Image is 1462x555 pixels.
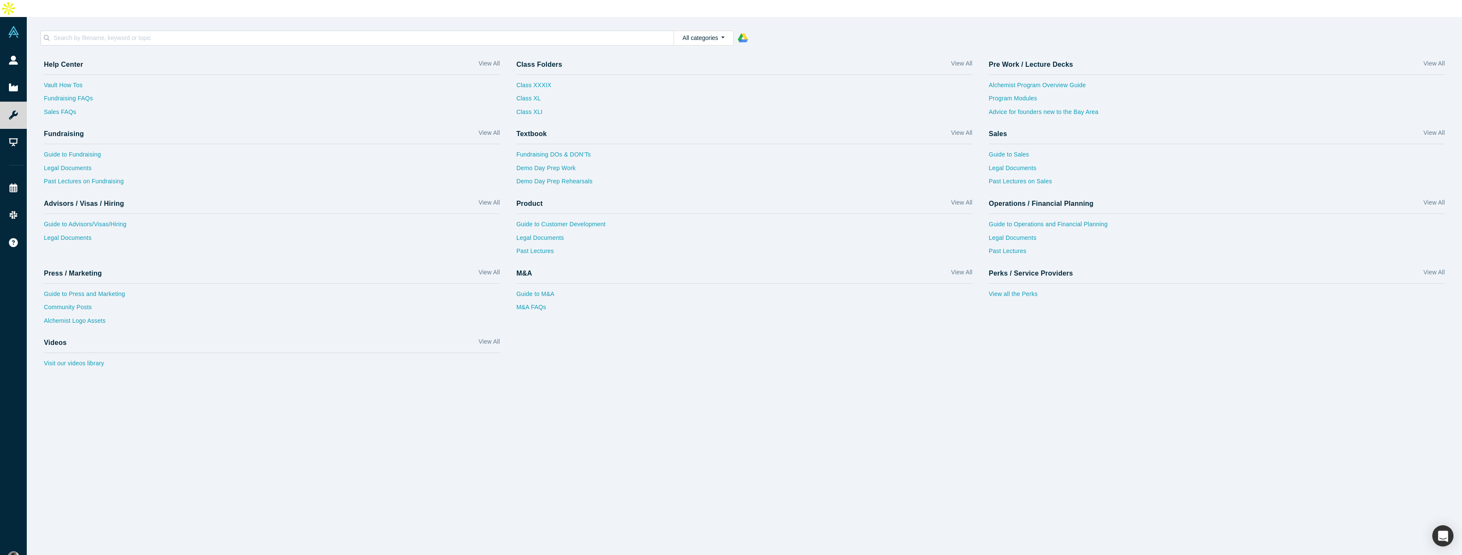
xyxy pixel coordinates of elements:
[479,198,500,211] a: View All
[479,128,500,141] a: View All
[516,94,551,108] a: Class XL
[44,316,500,330] a: Alchemist Logo Assets
[989,233,1445,247] a: Legal Documents
[44,150,500,164] a: Guide to Fundraising
[44,81,500,94] a: Vault How Tos
[516,150,972,164] a: Fundraising DOs & DON’Ts
[44,290,500,303] a: Guide to Press and Marketing
[516,233,972,247] a: Legal Documents
[951,198,972,211] a: View All
[951,268,972,280] a: View All
[44,108,500,121] a: Sales FAQs
[44,94,500,108] a: Fundraising FAQs
[44,359,500,373] a: Visit our videos library
[44,339,67,347] h4: Videos
[989,177,1445,191] a: Past Lectures on Sales
[44,177,500,191] a: Past Lectures on Fundraising
[1423,59,1445,71] a: View All
[44,60,83,68] h4: Help Center
[1423,128,1445,141] a: View All
[44,233,500,247] a: Legal Documents
[516,177,972,191] a: Demo Day Prep Rehearsals
[44,199,124,208] h4: Advisors / Visas / Hiring
[674,31,734,46] button: All categories
[951,128,972,141] a: View All
[516,60,562,68] h4: Class Folders
[989,220,1445,233] a: Guide to Operations and Financial Planning
[516,164,972,177] a: Demo Day Prep Work
[516,130,547,138] h4: Textbook
[8,26,20,38] img: Alchemist Vault Logo
[989,60,1073,68] h4: Pre Work / Lecture Decks
[989,108,1445,121] a: Advice for founders new to the Bay Area
[516,247,972,260] a: Past Lectures
[989,269,1073,277] h4: Perks / Service Providers
[44,269,102,277] h4: Press / Marketing
[989,150,1445,164] a: Guide to Sales
[989,164,1445,177] a: Legal Documents
[516,199,543,208] h4: Product
[44,303,500,316] a: Community Posts
[516,290,972,303] a: Guide to M&A
[1423,198,1445,211] a: View All
[53,32,674,43] input: Search by filename, keyword or topic
[44,130,84,138] h4: Fundraising
[479,337,500,350] a: View All
[951,59,972,71] a: View All
[516,220,972,233] a: Guide to Customer Development
[516,108,551,121] a: Class XLI
[516,269,532,277] h4: M&A
[989,130,1007,138] h4: Sales
[989,247,1445,260] a: Past Lectures
[516,81,551,94] a: Class XXXIX
[989,199,1094,208] h4: Operations / Financial Planning
[44,220,500,233] a: Guide to Advisors/Visas/Hiring
[479,59,500,71] a: View All
[989,81,1445,94] a: Alchemist Program Overview Guide
[479,268,500,280] a: View All
[989,290,1445,303] a: View all the Perks
[989,94,1445,108] a: Program Modules
[44,164,500,177] a: Legal Documents
[516,303,972,316] a: M&A FAQs
[1423,268,1445,280] a: View All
